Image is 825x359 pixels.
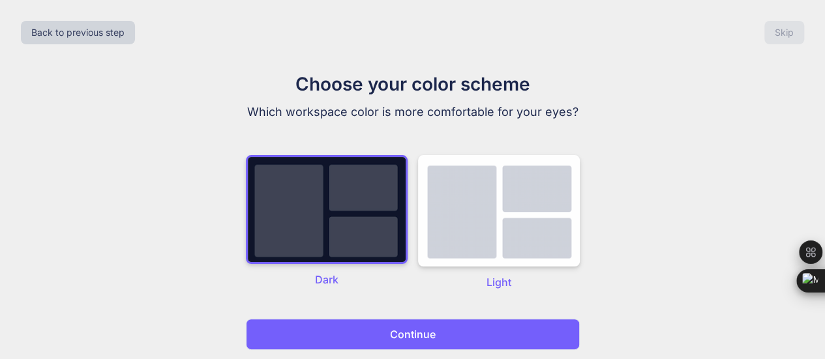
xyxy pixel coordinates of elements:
[246,319,580,350] button: Continue
[21,21,135,44] button: Back to previous step
[418,274,580,290] p: Light
[764,21,804,44] button: Skip
[390,326,436,342] p: Continue
[418,155,580,266] img: dark
[194,103,632,121] p: Which workspace color is more comfortable for your eyes?
[246,155,408,264] img: dark
[246,272,408,287] p: Dark
[194,70,632,98] h1: Choose your color scheme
